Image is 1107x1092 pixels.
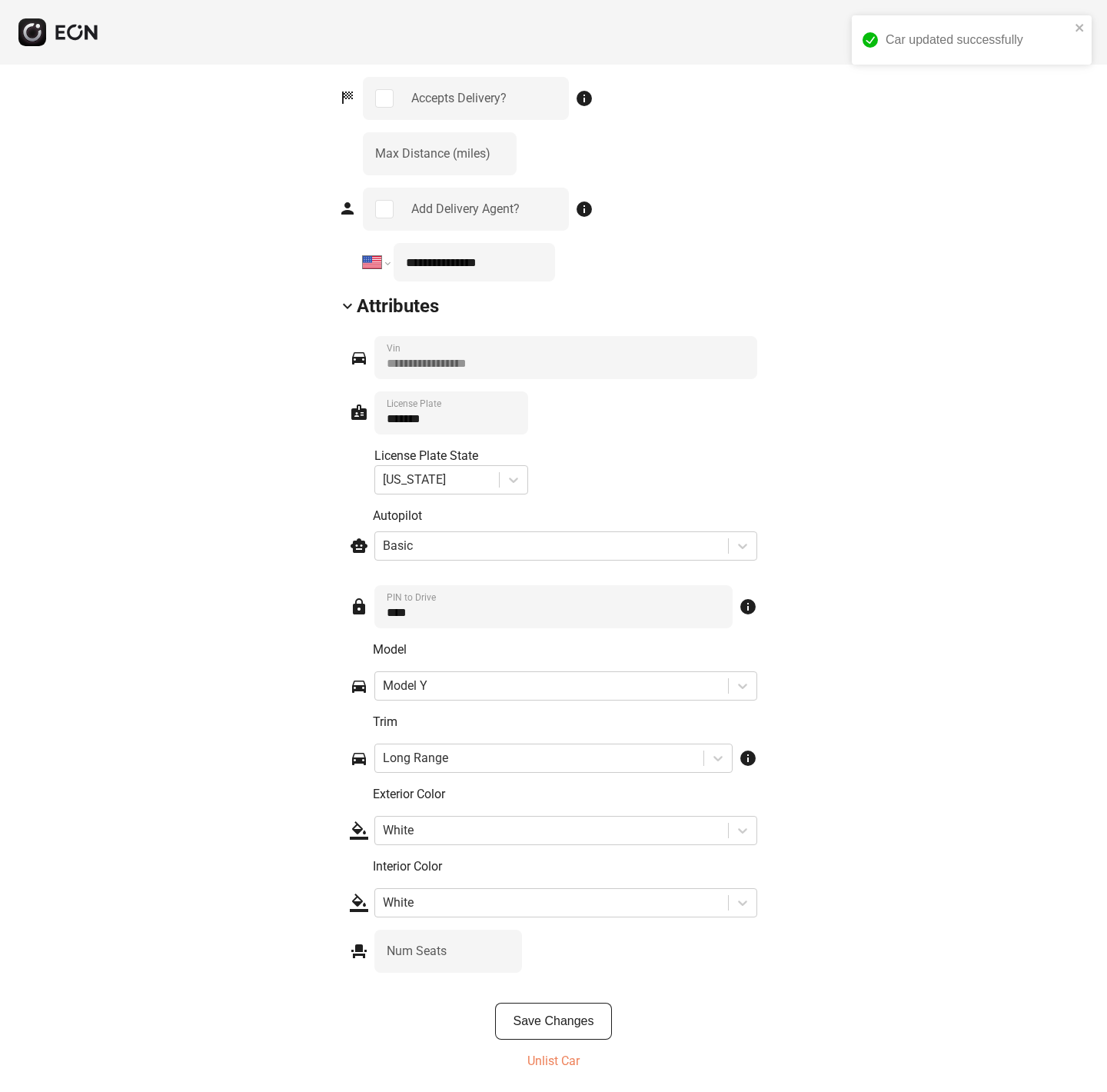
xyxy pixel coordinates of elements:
label: License Plate [387,398,441,410]
p: Model [373,641,757,659]
button: Save Changes [495,1003,613,1040]
span: badge [350,403,368,421]
label: PIN to Drive [387,591,436,604]
span: directions_car [350,348,368,367]
span: lock [350,598,368,616]
label: Num Seats [387,942,447,960]
h2: Attributes [357,294,439,318]
span: info [739,749,757,767]
p: Autopilot [373,507,757,525]
span: info [575,200,593,218]
span: keyboard_arrow_down [338,297,357,315]
span: info [575,89,593,108]
span: person [338,199,357,218]
div: License Plate State [374,447,528,465]
div: Add Delivery Agent? [411,200,520,218]
div: Car updated successfully [886,31,1070,49]
span: directions_car [350,677,368,695]
button: close [1075,22,1085,34]
p: Exterior Color [373,785,757,804]
span: format_color_fill [350,894,368,912]
span: sports_score [338,88,357,107]
div: Accepts Delivery? [411,89,507,108]
span: directions_car [350,749,368,767]
span: format_color_fill [350,821,368,840]
span: info [739,598,757,616]
p: Unlist Car [527,1052,580,1070]
p: Trim [373,713,757,731]
p: Interior Color [373,857,757,876]
span: smart_toy [350,537,368,555]
span: event_seat [350,942,368,960]
label: Max Distance (miles) [375,145,490,163]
